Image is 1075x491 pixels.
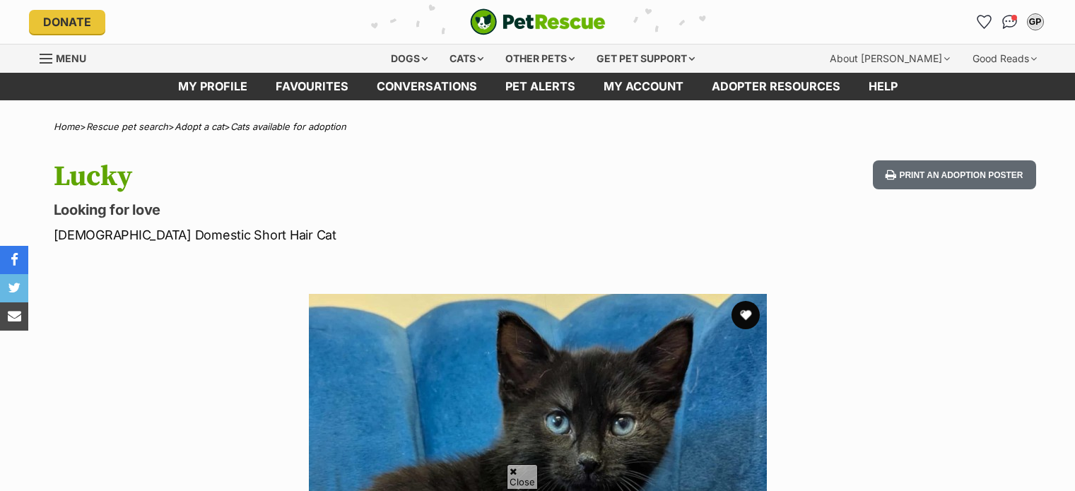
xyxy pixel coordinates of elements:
button: My account [1024,11,1047,33]
a: My account [589,73,698,100]
ul: Account quick links [973,11,1047,33]
button: Print an adoption poster [873,160,1035,189]
div: Dogs [381,45,437,73]
p: [DEMOGRAPHIC_DATA] Domestic Short Hair Cat [54,225,652,244]
a: Help [854,73,912,100]
a: Rescue pet search [86,121,168,132]
a: Adopter resources [698,73,854,100]
a: Cats available for adoption [230,121,346,132]
a: My profile [164,73,262,100]
a: PetRescue [470,8,606,35]
span: Menu [56,52,86,64]
div: Other pets [495,45,585,73]
a: Donate [29,10,105,34]
div: About [PERSON_NAME] [820,45,960,73]
a: Adopt a cat [175,121,224,132]
div: GP [1028,15,1042,29]
div: Get pet support [587,45,705,73]
span: Close [507,464,538,489]
button: favourite [732,301,760,329]
div: > > > [18,122,1057,132]
a: Pet alerts [491,73,589,100]
a: Favourites [973,11,996,33]
a: Home [54,121,80,132]
a: Conversations [999,11,1021,33]
img: logo-cat-932fe2b9b8326f06289b0f2fb663e598f794de774fb13d1741a6617ecf9a85b4.svg [470,8,606,35]
a: Favourites [262,73,363,100]
div: Good Reads [963,45,1047,73]
img: chat-41dd97257d64d25036548639549fe6c8038ab92f7586957e7f3b1b290dea8141.svg [1002,15,1017,29]
h1: Lucky [54,160,652,193]
p: Looking for love [54,200,652,220]
div: Cats [440,45,493,73]
a: conversations [363,73,491,100]
a: Menu [40,45,96,70]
